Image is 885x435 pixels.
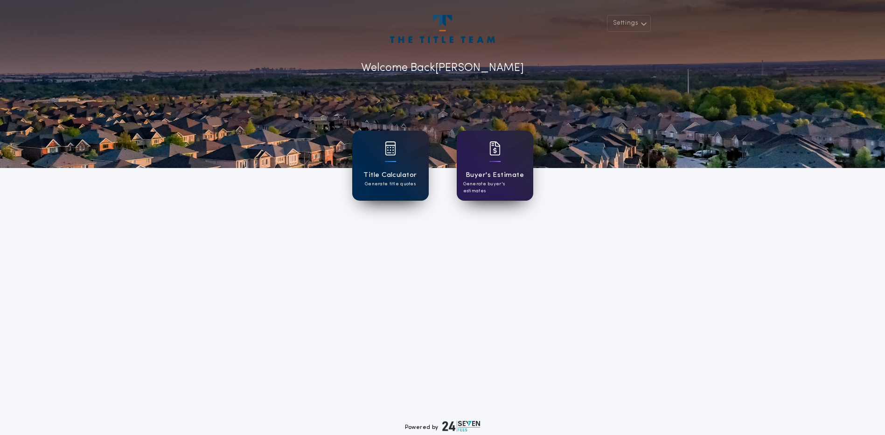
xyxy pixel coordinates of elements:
[363,170,417,181] h1: Title Calculator
[489,141,501,155] img: card icon
[442,421,481,432] img: logo
[457,131,533,201] a: card iconBuyer's EstimateGenerate buyer's estimates
[390,15,495,43] img: account-logo
[607,15,651,32] button: Settings
[352,131,429,201] a: card iconTitle CalculatorGenerate title quotes
[385,141,396,155] img: card icon
[365,181,416,188] p: Generate title quotes
[466,170,524,181] h1: Buyer's Estimate
[361,60,524,77] p: Welcome Back [PERSON_NAME]
[463,181,527,195] p: Generate buyer's estimates
[405,421,481,432] div: Powered by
